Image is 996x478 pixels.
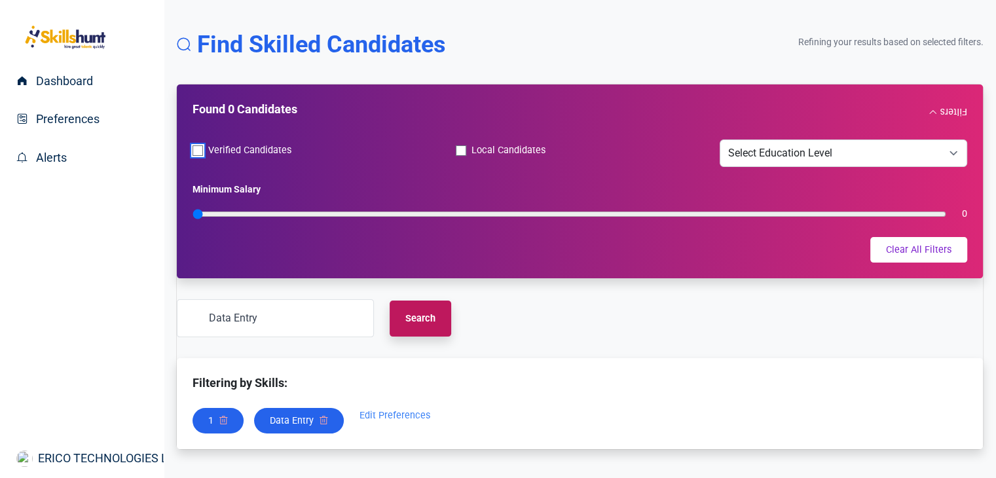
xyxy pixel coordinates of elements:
img: logo [16,23,115,52]
span: Local Candidates [471,143,545,158]
a: Edit Preferences [360,408,430,433]
button: Search [390,301,451,337]
button: Clear All Filters [870,237,967,263]
input: Verified Candidates [193,145,203,156]
p: Refining your results based on selected filters. [798,35,984,48]
span: Alerts [31,151,67,164]
span: Verified Candidates [208,143,291,158]
h4: Found 0 Candidates [193,100,297,119]
span: ERICO TECHNOLOGIES LLC [33,449,181,468]
span: Dashboard [31,74,93,88]
span: Preferences [31,112,100,126]
button: Filters [929,104,967,119]
label: Minimum Salary [193,183,261,196]
a: Data Entry [270,413,314,428]
a: 1 [208,413,213,428]
input: e.g. Digital Marketing [177,299,374,337]
h1: Find Skilled Candidates [176,31,446,58]
input: Local Candidates [456,145,466,156]
output: 0 [962,206,967,221]
img: profilepic.jpg [16,450,33,467]
h5: Filtering by Skills: [193,374,967,392]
